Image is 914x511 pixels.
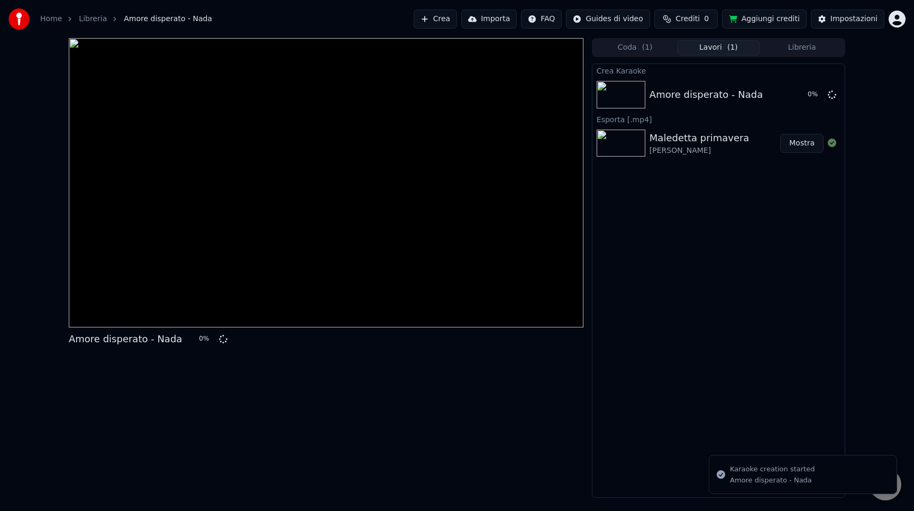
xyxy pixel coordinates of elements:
[704,14,709,24] span: 0
[654,10,718,29] button: Crediti0
[830,14,878,24] div: Impostazioni
[40,14,62,24] a: Home
[808,90,824,99] div: 0 %
[124,14,212,24] span: Amore disperato - Nada
[593,40,677,56] button: Coda
[521,10,562,29] button: FAQ
[650,131,750,145] div: Maledetta primavera
[722,10,807,29] button: Aggiungi crediti
[414,10,457,29] button: Crea
[40,14,212,24] nav: breadcrumb
[727,42,738,53] span: ( 1 )
[642,42,653,53] span: ( 1 )
[677,40,761,56] button: Lavori
[566,10,650,29] button: Guides di video
[730,464,815,474] div: Karaoke creation started
[730,476,815,485] div: Amore disperato - Nada
[760,40,844,56] button: Libreria
[811,10,884,29] button: Impostazioni
[650,145,750,156] div: [PERSON_NAME]
[461,10,517,29] button: Importa
[79,14,107,24] a: Libreria
[592,64,845,77] div: Crea Karaoke
[780,134,824,153] button: Mostra
[675,14,700,24] span: Crediti
[69,332,182,346] div: Amore disperato - Nada
[199,335,215,343] div: 0 %
[650,87,763,102] div: Amore disperato - Nada
[592,113,845,125] div: Esporta [.mp4]
[8,8,30,30] img: youka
